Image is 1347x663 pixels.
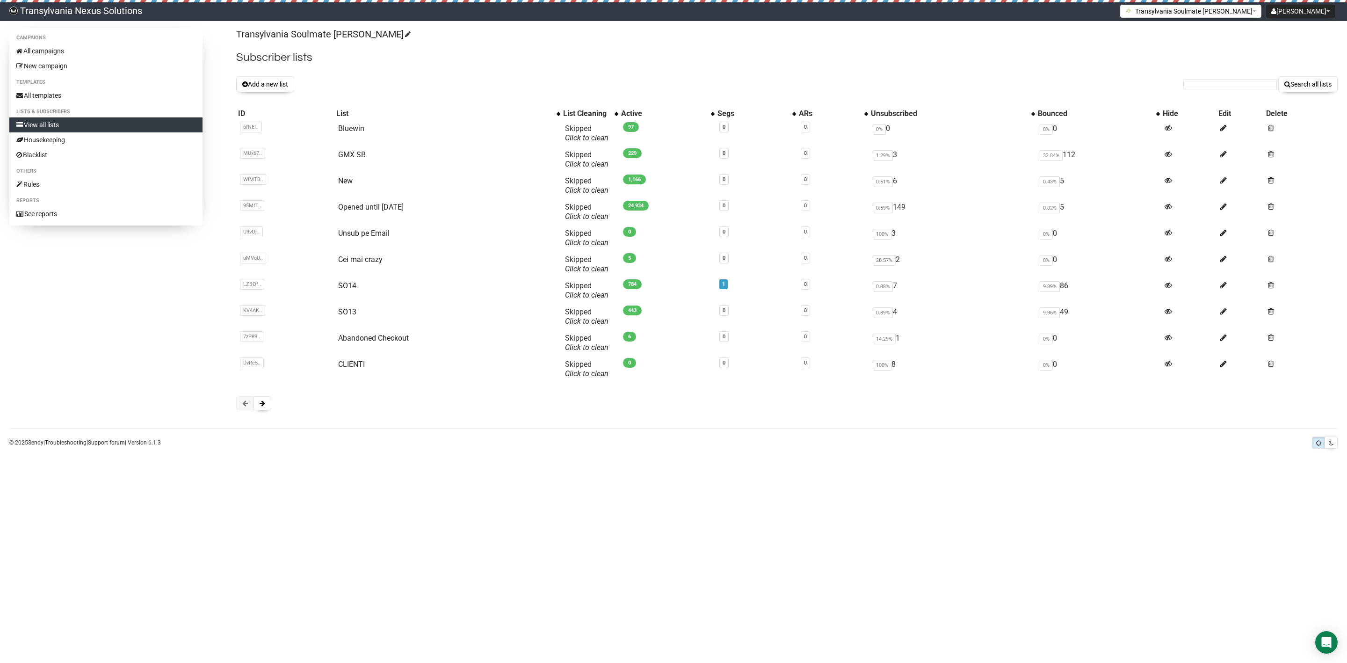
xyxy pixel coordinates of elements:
[1040,334,1053,344] span: 0%
[873,124,886,135] span: 0%
[565,212,608,221] a: Click to clean
[873,281,893,292] span: 0.88%
[869,225,1036,251] td: 3
[565,229,608,247] span: Skipped
[799,109,860,118] div: ARs
[565,176,608,195] span: Skipped
[869,251,1036,277] td: 2
[804,255,807,261] a: 0
[1125,7,1133,15] img: 1.png
[722,281,725,287] a: 1
[1266,5,1335,18] button: [PERSON_NAME]
[9,58,203,73] a: New campaign
[869,199,1036,225] td: 149
[565,264,608,273] a: Click to clean
[9,88,203,103] a: All templates
[869,304,1036,330] td: 4
[804,124,807,130] a: 0
[1217,107,1264,120] th: Edit: No sort applied, sorting is disabled
[869,330,1036,356] td: 1
[561,107,619,120] th: List Cleaning: No sort applied, activate to apply an ascending sort
[565,343,608,352] a: Click to clean
[338,203,404,211] a: Opened until [DATE]
[623,358,636,368] span: 0
[9,44,203,58] a: All campaigns
[871,109,1027,118] div: Unsubscribed
[723,307,725,313] a: 0
[565,334,608,352] span: Skipped
[1036,107,1161,120] th: Bounced: No sort applied, activate to apply an ascending sort
[873,360,891,371] span: 100%
[804,334,807,340] a: 0
[723,176,725,182] a: 0
[9,195,203,206] li: Reports
[623,201,649,211] span: 24,934
[565,238,608,247] a: Click to clean
[1036,146,1161,173] td: 112
[621,109,706,118] div: Active
[1038,109,1151,118] div: Bounced
[869,173,1036,199] td: 6
[623,122,639,132] span: 97
[565,203,608,221] span: Skipped
[1040,229,1053,240] span: 0%
[565,255,608,273] span: Skipped
[804,360,807,366] a: 0
[1036,173,1161,199] td: 5
[565,160,608,168] a: Click to clean
[334,107,561,120] th: List: No sort applied, activate to apply an ascending sort
[723,124,725,130] a: 0
[1036,330,1161,356] td: 0
[804,176,807,182] a: 0
[240,305,265,316] span: KV4AK..
[804,150,807,156] a: 0
[1040,360,1053,371] span: 0%
[1036,277,1161,304] td: 86
[869,356,1036,382] td: 8
[338,176,353,185] a: New
[565,369,608,378] a: Click to clean
[716,107,797,120] th: Segs: No sort applied, activate to apply an ascending sort
[1266,109,1336,118] div: Delete
[873,229,891,240] span: 100%
[565,291,608,299] a: Click to clean
[563,109,610,118] div: List Cleaning
[723,150,725,156] a: 0
[623,148,642,158] span: 229
[1036,199,1161,225] td: 5
[240,226,263,237] span: U3vOj..
[9,7,18,15] img: 586cc6b7d8bc403f0c61b981d947c989
[623,332,636,342] span: 6
[869,107,1036,120] th: Unsubscribed: No sort applied, activate to apply an ascending sort
[873,150,893,161] span: 1.29%
[1040,255,1053,266] span: 0%
[236,49,1338,66] h2: Subscriber lists
[623,279,642,289] span: 784
[240,279,264,290] span: LZBQf..
[869,277,1036,304] td: 7
[1161,107,1217,120] th: Hide: No sort applied, sorting is disabled
[240,148,265,159] span: MUx67..
[565,150,608,168] span: Skipped
[9,177,203,192] a: Rules
[1163,109,1215,118] div: Hide
[9,32,203,44] li: Campaigns
[336,109,552,118] div: List
[240,174,266,185] span: WlMT8..
[873,203,893,213] span: 0.59%
[45,439,87,446] a: Troubleshooting
[873,334,896,344] span: 14.29%
[1040,124,1053,135] span: 0%
[1040,150,1063,161] span: 32.84%
[565,317,608,326] a: Click to clean
[869,120,1036,146] td: 0
[9,166,203,177] li: Others
[338,255,383,264] a: Cei mai crazy
[338,334,409,342] a: Abandoned Checkout
[236,76,294,92] button: Add a new list
[873,176,893,187] span: 0.51%
[9,147,203,162] a: Blacklist
[9,106,203,117] li: Lists & subscribers
[869,146,1036,173] td: 3
[240,200,264,211] span: 95MfT..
